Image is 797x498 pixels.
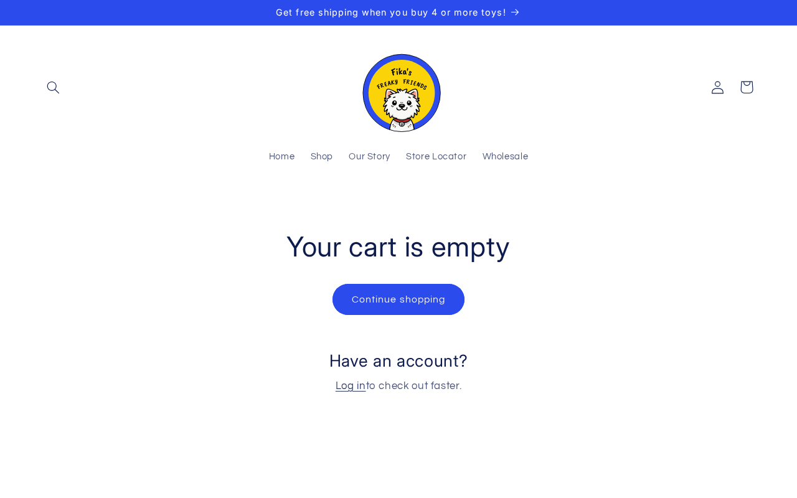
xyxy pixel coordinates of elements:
a: Wholesale [474,144,536,171]
a: Log in [336,377,366,396]
span: Store Locator [406,151,466,163]
summary: Search [39,73,68,101]
span: Our Story [349,151,390,163]
a: Home [261,144,303,171]
a: Fika's Freaky Friends [350,38,447,137]
h1: Your cart is empty [39,229,758,265]
span: Home [269,151,295,163]
img: Fika's Freaky Friends [355,43,442,132]
span: Shop [311,151,334,163]
p: to check out faster. [39,377,758,396]
a: Our Story [341,144,398,171]
a: Shop [303,144,341,171]
span: Wholesale [483,151,529,163]
span: Get free shipping when you buy 4 or more toys! [276,7,506,17]
a: Store Locator [398,144,474,171]
a: Continue shopping [332,284,465,314]
h2: Have an account? [39,350,758,372]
